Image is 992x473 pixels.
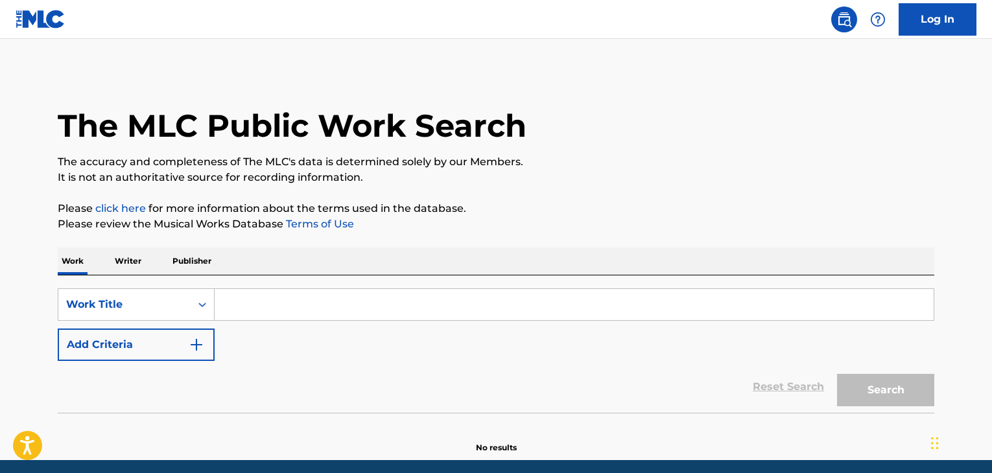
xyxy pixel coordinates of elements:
p: It is not an authoritative source for recording information. [58,170,934,185]
iframe: Chat Widget [927,411,992,473]
img: 9d2ae6d4665cec9f34b9.svg [189,337,204,352]
img: search [836,12,852,27]
div: Drag [931,424,939,463]
img: MLC Logo [16,10,65,29]
a: click here [95,202,146,214]
a: Terms of Use [283,218,354,230]
a: Log In [899,3,976,36]
p: Please for more information about the terms used in the database. [58,201,934,216]
p: The accuracy and completeness of The MLC's data is determined solely by our Members. [58,154,934,170]
button: Add Criteria [58,329,215,361]
img: help [870,12,886,27]
div: Work Title [66,297,183,312]
form: Search Form [58,288,934,413]
p: Writer [111,248,145,275]
div: Help [865,6,891,32]
p: Work [58,248,88,275]
p: Publisher [169,248,215,275]
p: Please review the Musical Works Database [58,216,934,232]
a: Public Search [831,6,857,32]
p: No results [476,426,517,454]
h1: The MLC Public Work Search [58,106,526,145]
